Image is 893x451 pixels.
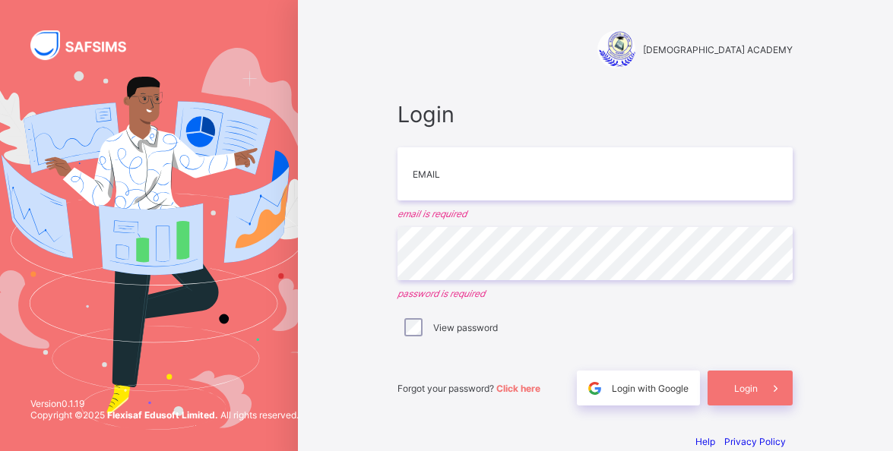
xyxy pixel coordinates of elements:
span: Login [397,101,793,128]
label: View password [433,322,498,333]
span: Forgot your password? [397,383,540,394]
a: Click here [496,383,540,394]
img: google.396cfc9801f0270233282035f929180a.svg [586,380,603,397]
span: [DEMOGRAPHIC_DATA] ACADEMY [643,44,793,55]
strong: Flexisaf Edusoft Limited. [107,409,218,421]
img: SAFSIMS Logo [30,30,144,60]
span: Login with Google [612,383,689,394]
a: Help [695,436,715,447]
em: password is required [397,288,793,299]
span: Copyright © 2025 All rights reserved. [30,409,299,421]
a: Privacy Policy [724,436,786,447]
span: Version 0.1.19 [30,398,299,409]
em: email is required [397,208,793,219]
span: Login [734,383,758,394]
